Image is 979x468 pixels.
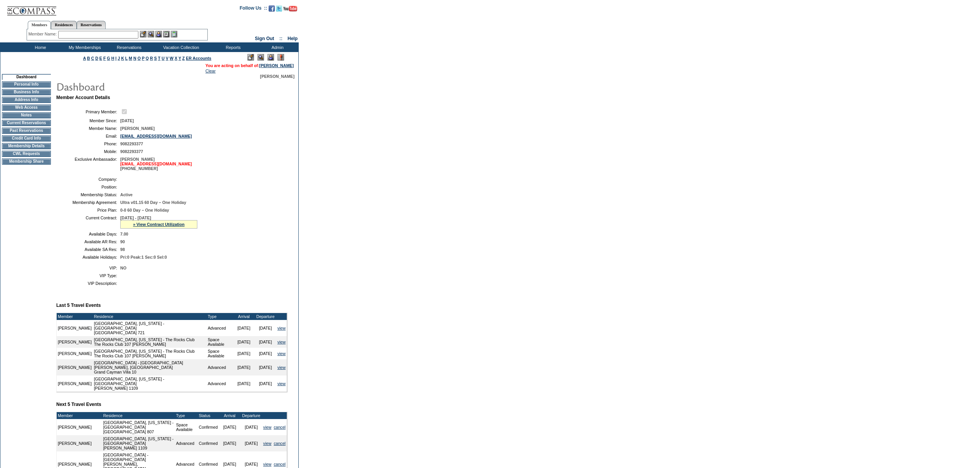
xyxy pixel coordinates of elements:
[161,56,165,61] a: U
[2,120,51,126] td: Current Reservations
[175,435,198,451] td: Advanced
[142,56,145,61] a: P
[267,54,274,61] img: Impersonate
[259,63,294,68] a: [PERSON_NAME]
[210,42,254,52] td: Reports
[57,359,93,375] td: [PERSON_NAME]
[57,435,93,451] td: [PERSON_NAME]
[2,112,51,118] td: Notes
[198,435,219,451] td: Confirmed
[241,419,262,435] td: [DATE]
[276,8,282,12] a: Follow us on Twitter
[255,320,276,336] td: [DATE]
[2,135,51,141] td: Credit Card Info
[150,42,210,52] td: Vacation Collection
[207,320,233,336] td: Advanced
[56,402,101,407] b: Next 5 Travel Events
[103,56,106,61] a: F
[59,215,117,229] td: Current Contract:
[102,419,175,435] td: [GEOGRAPHIC_DATA], [US_STATE] - [GEOGRAPHIC_DATA] [GEOGRAPHIC_DATA] 807
[59,149,117,154] td: Mobile:
[59,273,117,278] td: VIP Type:
[59,281,117,286] td: VIP Description:
[274,425,286,429] a: cancel
[255,375,276,392] td: [DATE]
[233,313,255,320] td: Arrival
[241,435,262,451] td: [DATE]
[57,320,93,336] td: [PERSON_NAME]
[219,412,241,419] td: Arrival
[57,313,93,320] td: Member
[241,412,262,419] td: Departure
[198,412,219,419] td: Status
[59,232,117,236] td: Available Days:
[57,375,93,392] td: [PERSON_NAME]
[59,134,117,138] td: Email:
[102,412,175,419] td: Residence
[59,118,117,123] td: Member Since:
[269,8,275,12] a: Become our fan on Facebook
[178,56,181,61] a: Y
[59,157,117,171] td: Exclusive Ambassador:
[57,348,93,359] td: [PERSON_NAME]
[93,336,207,348] td: [GEOGRAPHIC_DATA], [US_STATE] - The Rocks Club The Rocks Club 107 [PERSON_NAME]
[115,56,116,61] a: I
[87,56,90,61] a: B
[274,462,286,466] a: cancel
[56,79,210,94] img: pgTtlDashboard.gif
[288,36,298,41] a: Help
[175,56,177,61] a: X
[207,375,233,392] td: Advanced
[138,56,141,61] a: O
[107,56,110,61] a: G
[93,313,207,320] td: Residence
[163,31,170,37] img: Reservations
[140,31,146,37] img: b_edit.gif
[233,375,255,392] td: [DATE]
[186,56,211,61] a: ER Accounts
[93,348,207,359] td: [GEOGRAPHIC_DATA], [US_STATE] - The Rocks Club The Rocks Club 107 [PERSON_NAME]
[278,351,286,356] a: view
[278,54,284,61] img: Log Concern/Member Elevation
[56,303,101,308] b: Last 5 Travel Events
[254,42,299,52] td: Admin
[150,56,153,61] a: R
[278,365,286,370] a: view
[278,381,286,386] a: view
[121,56,124,61] a: K
[57,419,93,435] td: [PERSON_NAME]
[59,177,117,182] td: Company:
[59,185,117,189] td: Position:
[278,340,286,344] a: view
[120,126,155,131] span: [PERSON_NAME]
[120,149,143,154] span: 9082293377
[57,336,93,348] td: [PERSON_NAME]
[207,359,233,375] td: Advanced
[133,56,136,61] a: N
[59,200,117,205] td: Membership Agreement:
[175,419,198,435] td: Space Available
[120,157,192,171] span: [PERSON_NAME] [PHONE_NUMBER]
[263,441,271,446] a: view
[120,232,128,236] span: 7.00
[274,441,286,446] a: cancel
[2,128,51,134] td: Past Reservations
[155,31,162,37] img: Impersonate
[276,5,282,12] img: Follow us on Twitter
[59,108,117,115] td: Primary Member:
[233,320,255,336] td: [DATE]
[269,5,275,12] img: Become our fan on Facebook
[207,336,233,348] td: Space Available
[2,143,51,149] td: Membership Details
[120,266,126,270] span: NO
[182,56,185,61] a: Z
[170,56,173,61] a: W
[59,247,117,252] td: Available SA Res:
[207,348,233,359] td: Space Available
[198,419,219,435] td: Confirmed
[158,56,161,61] a: T
[120,118,134,123] span: [DATE]
[148,31,154,37] img: View
[2,74,51,80] td: Dashboard
[283,6,297,12] img: Subscribe to our YouTube Channel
